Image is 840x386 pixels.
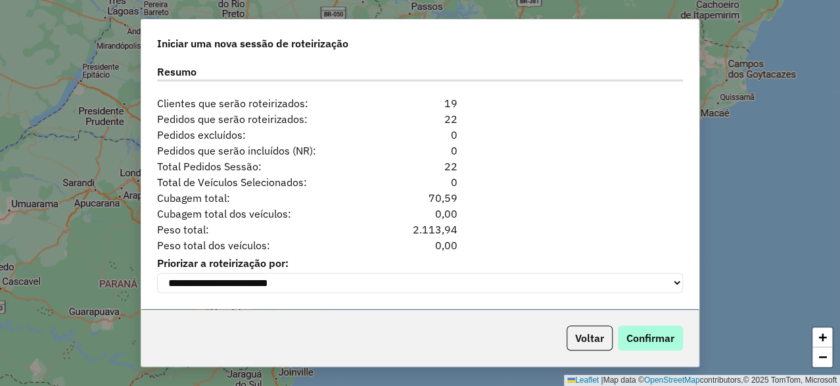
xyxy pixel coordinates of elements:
button: Confirmar [618,326,683,350]
span: Pedidos que serão roteirizados: [149,111,375,127]
div: 19 [375,95,465,111]
span: + [818,329,827,345]
div: 0,00 [375,206,465,222]
span: Peso total: [149,222,375,237]
button: Voltar [567,326,613,350]
span: Clientes que serão roteirizados: [149,95,375,111]
div: 0 [375,127,465,143]
span: | [601,375,603,385]
span: Pedidos excluídos: [149,127,375,143]
div: 2.113,94 [375,222,465,237]
a: OpenStreetMap [644,375,700,385]
span: Cubagem total: [149,190,375,206]
a: Leaflet [567,375,599,385]
a: Zoom in [812,327,832,347]
div: 22 [375,111,465,127]
span: − [818,349,827,365]
div: 22 [375,158,465,174]
div: 0 [375,143,465,158]
span: Total de Veículos Selecionados: [149,174,375,190]
div: 0 [375,174,465,190]
span: Cubagem total dos veículos: [149,206,375,222]
label: Resumo [157,64,683,82]
span: Iniciar uma nova sessão de roteirização [157,36,348,51]
span: Peso total dos veículos: [149,237,375,253]
div: 0,00 [375,237,465,253]
span: Total Pedidos Sessão: [149,158,375,174]
div: Map data © contributors,© 2025 TomTom, Microsoft [564,375,840,386]
label: Priorizar a roteirização por: [157,255,683,271]
span: Pedidos que serão incluídos (NR): [149,143,375,158]
div: 70,59 [375,190,465,206]
a: Zoom out [812,347,832,367]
